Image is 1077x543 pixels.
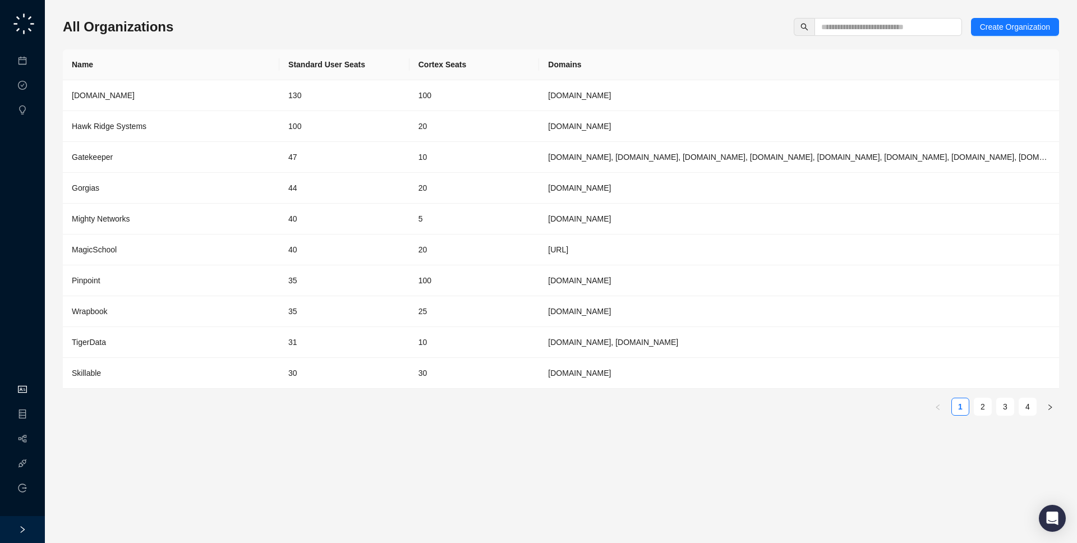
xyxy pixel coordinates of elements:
[974,398,991,415] a: 2
[279,265,409,296] td: 35
[279,80,409,111] td: 130
[539,296,1059,327] td: wrapbook.com
[929,398,947,416] button: left
[539,80,1059,111] td: synthesia.io
[409,173,540,204] td: 20
[980,21,1050,33] span: Create Organization
[1019,398,1037,416] li: 4
[971,18,1059,36] button: Create Organization
[539,111,1059,142] td: hawkridgesys.com
[539,265,1059,296] td: pinpointhq.com
[935,404,941,411] span: left
[539,327,1059,358] td: timescale.com, tigerdata.com
[19,526,26,533] span: right
[279,173,409,204] td: 44
[1047,404,1053,411] span: right
[1041,398,1059,416] button: right
[279,234,409,265] td: 40
[72,153,113,162] span: Gatekeeper
[279,358,409,389] td: 30
[63,49,279,80] th: Name
[1039,505,1066,532] div: Open Intercom Messenger
[72,122,146,131] span: Hawk Ridge Systems
[996,398,1014,416] li: 3
[1019,398,1036,415] a: 4
[409,234,540,265] td: 20
[11,11,36,36] img: logo-small-C4UdH2pc.png
[539,173,1059,204] td: gorgias.com
[409,111,540,142] td: 20
[539,49,1059,80] th: Domains
[72,338,106,347] span: TigerData
[18,484,27,493] span: logout
[72,183,99,192] span: Gorgias
[279,111,409,142] td: 100
[974,398,992,416] li: 2
[72,307,108,316] span: Wrapbook
[279,142,409,173] td: 47
[539,234,1059,265] td: magicschool.ai
[72,276,100,285] span: Pinpoint
[409,327,540,358] td: 10
[279,327,409,358] td: 31
[539,358,1059,389] td: skillable.com
[279,296,409,327] td: 35
[539,142,1059,173] td: gatekeeperhq.com, gatekeeperhq.io, gatekeeper.io, gatekeepervclm.com, gatekeeperhq.co, trygatekee...
[800,23,808,31] span: search
[409,49,540,80] th: Cortex Seats
[409,358,540,389] td: 30
[72,245,117,254] span: MagicSchool
[72,214,130,223] span: Mighty Networks
[279,49,409,80] th: Standard User Seats
[1041,398,1059,416] li: Next Page
[952,398,969,415] a: 1
[539,204,1059,234] td: mightynetworks.com
[409,142,540,173] td: 10
[951,398,969,416] li: 1
[409,265,540,296] td: 100
[409,204,540,234] td: 5
[63,18,173,36] h3: All Organizations
[72,91,135,100] span: [DOMAIN_NAME]
[409,80,540,111] td: 100
[279,204,409,234] td: 40
[409,296,540,327] td: 25
[929,398,947,416] li: Previous Page
[72,369,101,378] span: Skillable
[997,398,1014,415] a: 3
